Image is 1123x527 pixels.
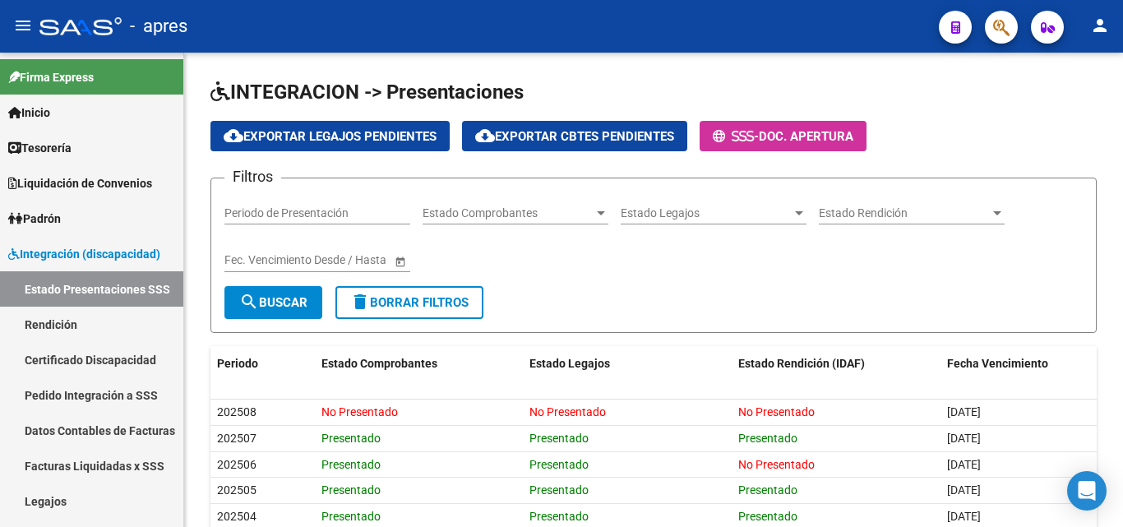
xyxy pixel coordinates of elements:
[947,357,1048,370] span: Fecha Vencimiento
[8,245,160,263] span: Integración (discapacidad)
[210,81,524,104] span: INTEGRACION -> Presentaciones
[8,68,94,86] span: Firma Express
[738,510,797,523] span: Presentado
[738,405,815,418] span: No Presentado
[529,432,589,445] span: Presentado
[947,483,981,497] span: [DATE]
[335,286,483,319] button: Borrar Filtros
[8,174,152,192] span: Liquidación de Convenios
[529,483,589,497] span: Presentado
[224,253,284,267] input: Fecha inicio
[738,357,865,370] span: Estado Rendición (IDAF)
[475,129,674,144] span: Exportar Cbtes Pendientes
[529,458,589,471] span: Presentado
[529,357,610,370] span: Estado Legajos
[321,432,381,445] span: Presentado
[8,139,72,157] span: Tesorería
[529,510,589,523] span: Presentado
[759,129,853,144] span: Doc. Apertura
[529,405,606,418] span: No Presentado
[321,483,381,497] span: Presentado
[738,432,797,445] span: Presentado
[224,126,243,146] mat-icon: cloud_download
[321,510,381,523] span: Presentado
[8,210,61,228] span: Padrón
[947,510,981,523] span: [DATE]
[947,458,981,471] span: [DATE]
[224,165,281,188] h3: Filtros
[475,126,495,146] mat-icon: cloud_download
[350,292,370,312] mat-icon: delete
[217,483,256,497] span: 202505
[713,129,759,144] span: -
[321,458,381,471] span: Presentado
[298,253,379,267] input: Fecha fin
[940,346,1097,381] datatable-header-cell: Fecha Vencimiento
[217,458,256,471] span: 202506
[1090,16,1110,35] mat-icon: person
[738,483,797,497] span: Presentado
[210,121,450,151] button: Exportar Legajos Pendientes
[224,129,437,144] span: Exportar Legajos Pendientes
[391,252,409,270] button: Open calendar
[239,292,259,312] mat-icon: search
[947,405,981,418] span: [DATE]
[217,357,258,370] span: Periodo
[13,16,33,35] mat-icon: menu
[210,346,315,381] datatable-header-cell: Periodo
[1067,471,1107,511] div: Open Intercom Messenger
[321,357,437,370] span: Estado Comprobantes
[217,510,256,523] span: 202504
[315,346,524,381] datatable-header-cell: Estado Comprobantes
[8,104,50,122] span: Inicio
[321,405,398,418] span: No Presentado
[423,206,594,220] span: Estado Comprobantes
[738,458,815,471] span: No Presentado
[239,295,307,310] span: Buscar
[462,121,687,151] button: Exportar Cbtes Pendientes
[130,8,187,44] span: - apres
[523,346,732,381] datatable-header-cell: Estado Legajos
[350,295,469,310] span: Borrar Filtros
[819,206,990,220] span: Estado Rendición
[224,286,322,319] button: Buscar
[621,206,792,220] span: Estado Legajos
[217,432,256,445] span: 202507
[700,121,867,151] button: -Doc. Apertura
[732,346,940,381] datatable-header-cell: Estado Rendición (IDAF)
[947,432,981,445] span: [DATE]
[217,405,256,418] span: 202508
